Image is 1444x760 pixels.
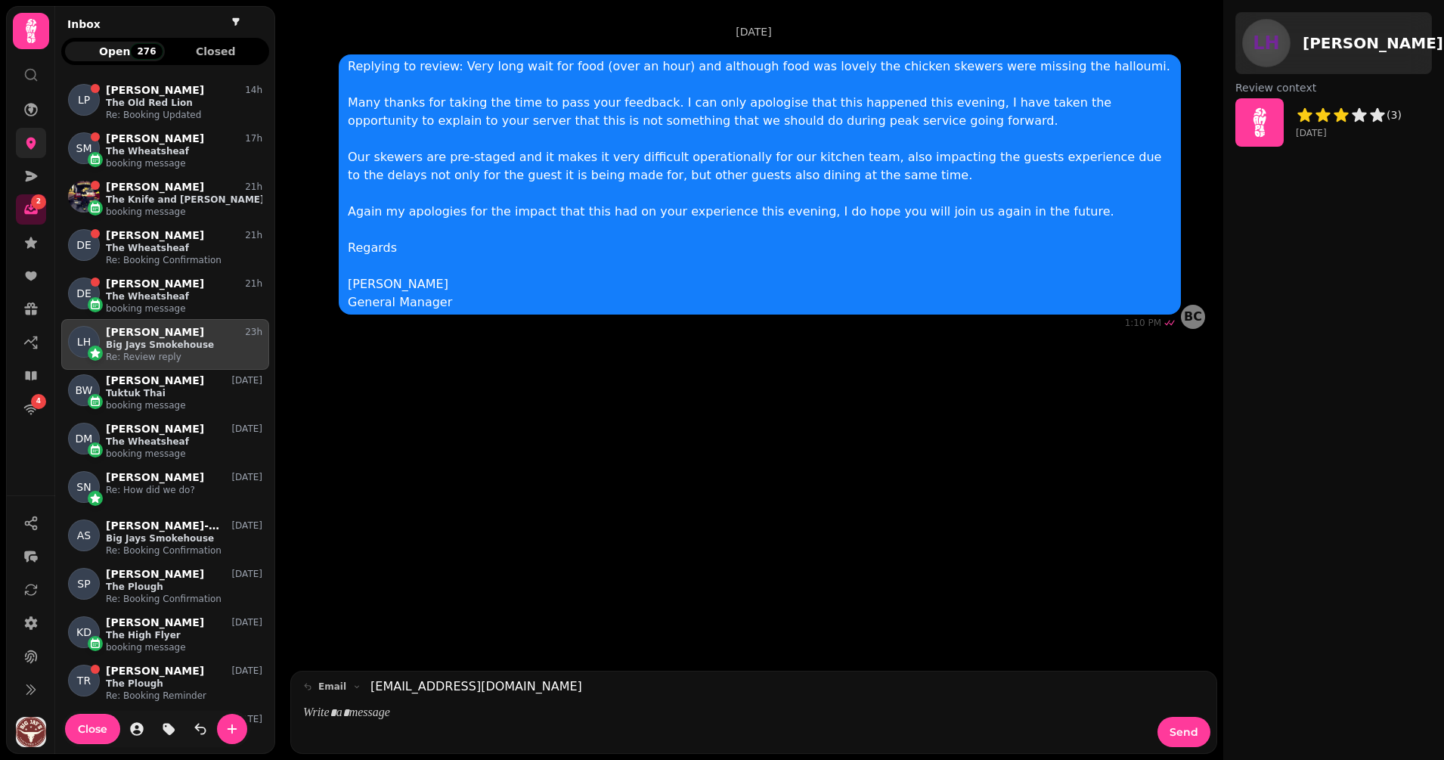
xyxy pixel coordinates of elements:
p: The Plough [106,581,262,593]
div: 276 [130,43,163,60]
button: create-convo [217,714,247,744]
p: [PERSON_NAME]-May [PERSON_NAME] [106,520,223,532]
button: is-read [185,714,215,744]
p: Re: Booking Confirmation [106,254,262,266]
span: LH [1253,34,1279,52]
button: User avatar [13,717,49,747]
span: BW [76,383,93,398]
time: [DATE] [1296,127,1402,139]
p: [DATE] [231,616,262,628]
p: booking message [106,641,262,653]
p: [PERSON_NAME] [106,326,204,339]
p: Big Jays Smokehouse [106,339,262,351]
button: tag-thread [153,714,184,744]
p: booking message [106,448,262,460]
p: 23h [245,326,262,338]
p: Again my apologies for the impact that this had on your experience this evening, I do hope you wi... [348,203,1172,221]
p: The Wheatsheaf [106,436,262,448]
a: 4 [16,394,46,424]
p: Regards [348,239,1172,257]
span: Closed [178,46,254,57]
span: DE [76,286,91,301]
p: Re: Review reply [106,351,262,363]
p: [PERSON_NAME] [106,568,204,581]
p: General Manager [348,293,1172,312]
button: filter [227,13,245,31]
span: Open [77,46,153,57]
p: booking message [106,206,262,218]
p: [PERSON_NAME] [348,275,1172,293]
p: The Plough [106,678,262,690]
img: Dan Bishop [68,181,100,212]
p: The Wheatsheaf [106,145,262,157]
p: The High Flyer [106,629,262,641]
label: Review context [1235,80,1432,95]
p: [DATE] [231,665,262,677]
p: booking message [106,399,262,411]
p: [PERSON_NAME] [106,616,204,629]
span: 2 [36,197,41,207]
span: LP [78,92,90,107]
p: 17h [245,132,262,144]
p: [DATE] [231,520,262,532]
p: [PERSON_NAME] [106,423,204,436]
p: The Wheatsheaf [106,290,262,302]
p: Re: Booking Updated [106,109,262,121]
span: Send [1170,727,1198,737]
button: Send [1157,717,1210,747]
span: SN [76,479,91,495]
p: [PERSON_NAME] [106,84,204,97]
button: Close [65,714,120,744]
p: [PERSON_NAME] [106,229,204,242]
p: [PERSON_NAME] [106,374,204,387]
span: Close [78,724,107,734]
p: Re: How did we do? [106,484,262,496]
a: [EMAIL_ADDRESS][DOMAIN_NAME] [370,678,582,696]
span: DM [76,431,93,446]
button: Open276 [65,42,165,61]
p: [PERSON_NAME] [106,181,204,194]
p: 21h [245,229,262,241]
p: The Wheatsheaf [106,242,262,254]
span: KD [76,625,91,640]
span: SM [76,141,92,156]
p: [PERSON_NAME] [106,665,204,678]
p: [DATE] [231,471,262,483]
p: booking message [106,302,262,315]
p: Re: Booking Confirmation [106,593,262,605]
span: AS [77,528,91,543]
p: Big Jays Smokehouse [106,532,262,544]
button: Closed [166,42,266,61]
p: Tuktuk Thai [106,387,262,399]
p: Re: Booking Reminder [106,690,262,702]
div: grid [61,77,269,747]
p: [PERSON_NAME] [106,132,204,145]
button: email [297,678,367,696]
p: [PERSON_NAME] [106,471,204,484]
p: Re: Booking Confirmation [106,544,262,557]
span: DE [76,237,91,253]
h2: [PERSON_NAME] [1303,33,1443,54]
p: booking message [106,157,262,169]
p: Our skewers are pre-staged and it makes it very difficult operationally for our kitchen team, als... [348,148,1172,185]
p: 14h [245,84,262,96]
p: [PERSON_NAME] [106,278,204,290]
span: BC [1184,311,1202,323]
p: 21h [245,278,262,290]
div: 1:10 PM [1125,317,1163,329]
h2: Inbox [67,17,101,32]
p: 21h [245,181,262,193]
p: Many thanks for taking the time to pass your feedback. I can only apologise that this happened th... [348,94,1172,130]
p: The Old Red Lion [106,97,262,109]
p: [DATE] [231,423,262,435]
p: Replying to review: Very long wait for food (over an hour) and although food was lovely the chick... [348,57,1172,76]
p: [DATE] [231,568,262,580]
p: [DATE] [736,24,771,39]
a: 2 [16,194,46,225]
span: 4 [36,396,41,407]
span: TR [77,673,91,688]
p: The Knife and [PERSON_NAME] [106,194,262,206]
img: User avatar [16,717,46,747]
p: [DATE] [231,374,262,386]
span: LH [77,334,91,349]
